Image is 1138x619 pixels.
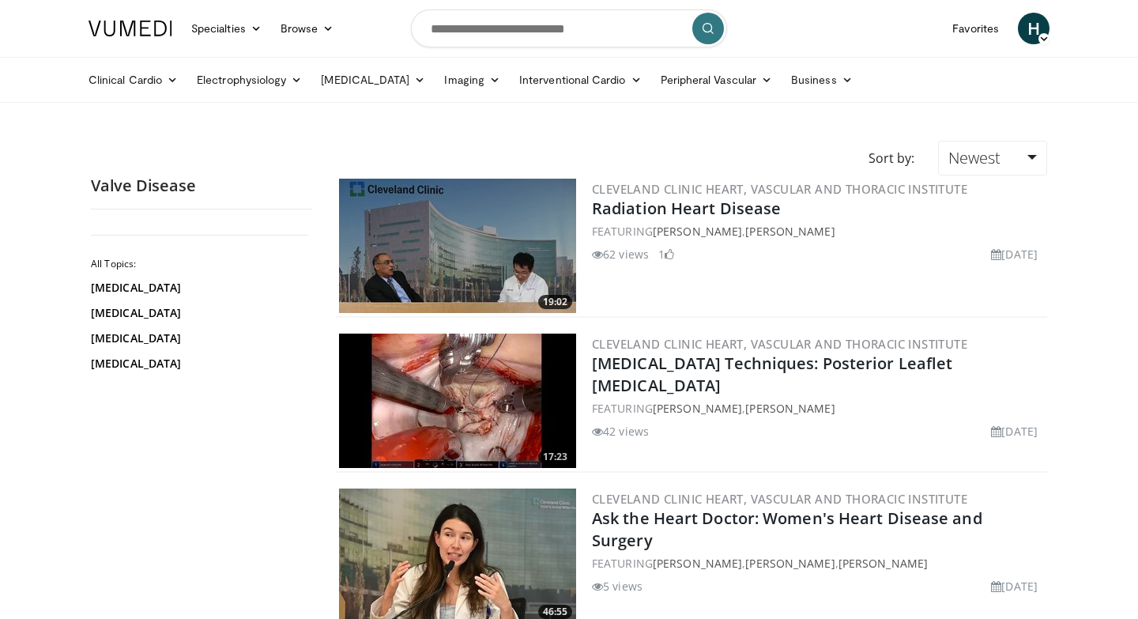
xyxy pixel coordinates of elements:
a: [PERSON_NAME] [653,556,742,571]
li: [DATE] [991,246,1038,262]
a: [PERSON_NAME] [838,556,928,571]
input: Search topics, interventions [411,9,727,47]
a: Radiation Heart Disease [592,198,781,219]
a: [MEDICAL_DATA] [91,356,304,372]
a: Interventional Cardio [510,64,651,96]
a: Cleveland Clinic Heart, Vascular and Thoracic Institute [592,181,967,197]
a: Cleveland Clinic Heart, Vascular and Thoracic Institute [592,491,967,507]
a: [MEDICAL_DATA] [91,280,304,296]
img: 10e45b72-da8c-4453-8313-c963e126b251.300x170_q85_crop-smart_upscale.jpg [339,334,576,468]
div: FEATURING , , [592,555,1044,572]
div: FEATURING , [592,223,1044,240]
a: [MEDICAL_DATA] [91,305,304,321]
h2: All Topics: [91,258,308,270]
span: Newest [948,147,1000,168]
h2: Valve Disease [91,176,312,196]
a: Favorites [943,13,1008,44]
a: Newest [938,141,1047,176]
span: 19:02 [538,295,572,309]
a: Imaging [435,64,510,96]
li: 1 [658,246,674,262]
a: Peripheral Vascular [651,64,782,96]
a: Clinical Cardio [79,64,187,96]
li: 5 views [592,578,642,594]
a: Specialties [182,13,271,44]
div: FEATURING , [592,400,1044,417]
a: Electrophysiology [187,64,311,96]
a: Browse [271,13,344,44]
span: 46:55 [538,605,572,619]
a: [PERSON_NAME] [653,224,742,239]
a: [PERSON_NAME] [745,401,835,416]
a: [MEDICAL_DATA] [91,330,304,346]
a: 19:02 [339,179,576,313]
img: 499aaa9a-e48e-40ac-a9bf-996186c0bddc.300x170_q85_crop-smart_upscale.jpg [339,179,576,313]
a: [PERSON_NAME] [745,556,835,571]
a: [MEDICAL_DATA] Techniques: Posterior Leaflet [MEDICAL_DATA] [592,353,952,396]
a: Business [782,64,862,96]
li: [DATE] [991,423,1038,440]
a: Cleveland Clinic Heart, Vascular and Thoracic Institute [592,336,967,352]
a: [PERSON_NAME] [653,401,742,416]
a: [MEDICAL_DATA] [311,64,435,96]
li: 62 views [592,246,649,262]
div: Sort by: [857,141,926,176]
li: [DATE] [991,578,1038,594]
a: Ask the Heart Doctor: Women's Heart Disease and Surgery [592,508,982,551]
span: 17:23 [538,450,572,464]
a: 17:23 [339,334,576,468]
img: VuMedi Logo [89,21,172,36]
a: [PERSON_NAME] [745,224,835,239]
a: H [1018,13,1049,44]
li: 42 views [592,423,649,440]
